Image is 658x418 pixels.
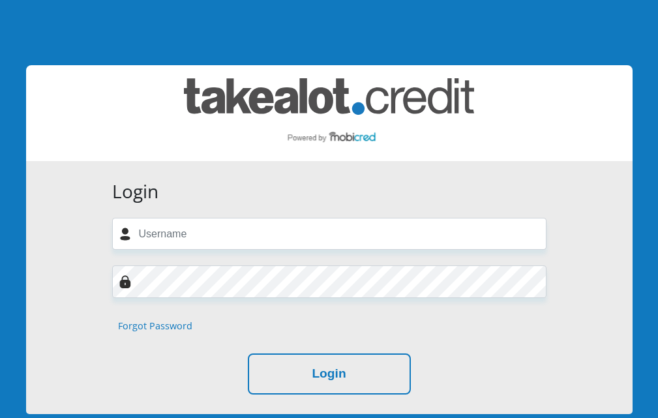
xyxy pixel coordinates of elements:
[248,353,411,395] button: Login
[119,228,132,241] img: user-icon image
[184,78,474,148] img: takealot_credit logo
[118,319,192,333] a: Forgot Password
[112,181,546,203] h3: Login
[119,275,132,288] img: Image
[112,218,546,250] input: Username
